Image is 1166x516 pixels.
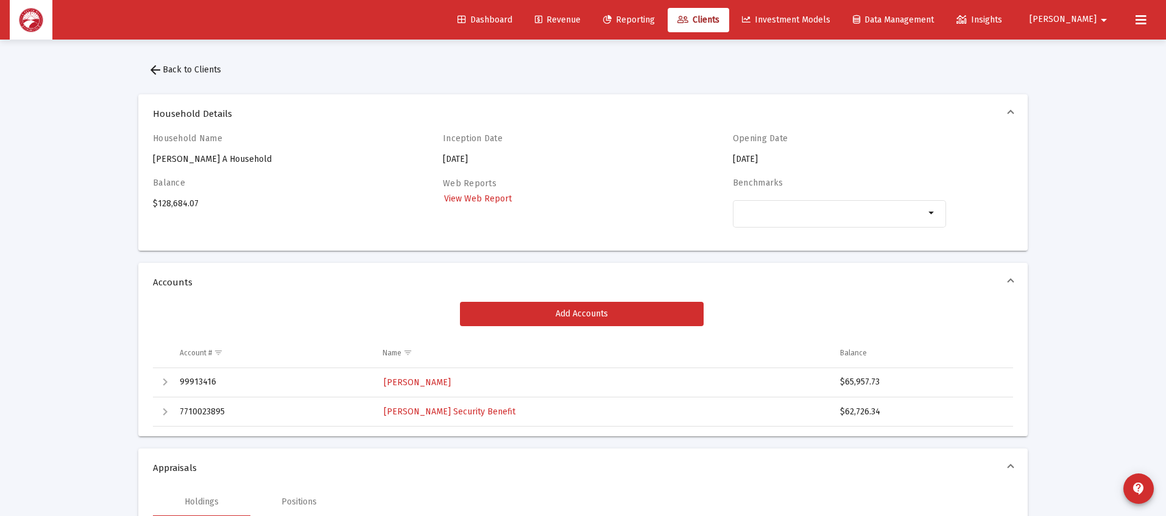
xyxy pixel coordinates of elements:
span: Household Details [153,108,1008,120]
div: Data grid [153,338,1013,427]
a: Data Management [843,8,944,32]
span: [PERSON_NAME] [1030,15,1097,25]
span: [PERSON_NAME] [384,377,451,388]
mat-expansion-panel-header: Accounts [138,263,1028,302]
a: [PERSON_NAME] Security Benefit [383,403,517,420]
td: 7710023895 [171,397,374,427]
span: View Web Report [444,193,512,204]
div: Balance [840,348,867,358]
mat-icon: arrow_drop_down [1097,8,1111,32]
span: Accounts [153,276,1008,288]
div: Household Details [138,133,1028,251]
button: [PERSON_NAME] [1015,7,1126,32]
h4: Opening Date [733,133,946,144]
td: Column Balance [832,338,1013,368]
a: Investment Models [732,8,840,32]
span: Add Accounts [556,309,608,319]
div: Holdings [185,496,219,508]
span: [PERSON_NAME] Security Benefit [384,406,515,417]
a: Clients [668,8,729,32]
td: 99913416 [171,368,374,397]
h4: Balance [153,178,366,188]
span: Investment Models [742,15,830,25]
span: Dashboard [458,15,512,25]
td: Column Account # [171,338,374,368]
div: $62,726.34 [840,406,1002,418]
a: Insights [947,8,1012,32]
span: Show filter options for column 'Account #' [214,348,223,357]
span: Back to Clients [148,64,221,75]
a: View Web Report [443,190,513,207]
td: Expand [153,397,171,427]
h4: Household Name [153,133,366,144]
mat-expansion-panel-header: Household Details [138,94,1028,133]
td: Column Name [374,338,831,368]
span: Reporting [603,15,655,25]
a: Reporting [593,8,665,32]
h4: Benchmarks [733,178,946,188]
div: Name [383,348,401,358]
span: Insights [956,15,1002,25]
mat-chip-list: Selection [739,206,925,220]
button: Add Accounts [460,302,704,326]
mat-expansion-panel-header: Appraisals [138,448,1028,487]
mat-icon: arrow_drop_down [925,206,939,220]
mat-icon: arrow_back [148,63,163,77]
span: Appraisals [153,462,1008,474]
span: Data Management [853,15,934,25]
div: Positions [281,496,317,508]
a: Dashboard [448,8,522,32]
span: Show filter options for column 'Name' [403,348,412,357]
div: Accounts [138,302,1028,436]
h4: Inception Date [443,133,656,144]
div: [DATE] [443,133,656,166]
label: Web Reports [443,178,496,189]
div: [PERSON_NAME] A Household [153,133,366,166]
img: Dashboard [19,8,43,32]
td: Expand [153,368,171,397]
a: [PERSON_NAME] [383,374,452,391]
div: Account # [180,348,212,358]
div: $65,957.73 [840,376,1002,388]
mat-icon: contact_support [1131,481,1146,496]
div: $128,684.07 [153,178,366,241]
span: Revenue [535,15,581,25]
a: Revenue [525,8,590,32]
div: [DATE] [733,133,946,166]
button: Back to Clients [138,58,231,82]
span: Clients [677,15,719,25]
